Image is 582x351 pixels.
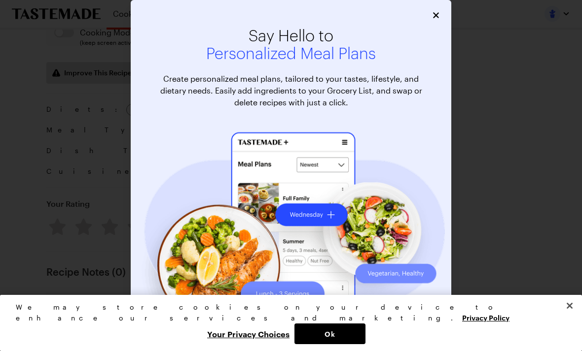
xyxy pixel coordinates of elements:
button: Close [431,10,441,21]
div: Privacy [16,302,558,344]
h2: Say Hello to [150,28,432,63]
button: Your Privacy Choices [202,323,294,344]
button: Close [559,295,581,317]
p: Create personalized meal plans, tailored to your tastes, lifestyle, and dietary needs. Easily add... [150,73,432,108]
button: Ok [294,323,365,344]
a: More information about your privacy, opens in a new tab [462,313,509,322]
span: Personalized Meal Plans [150,45,432,63]
div: We may store cookies on your device to enhance our services and marketing. [16,302,558,323]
